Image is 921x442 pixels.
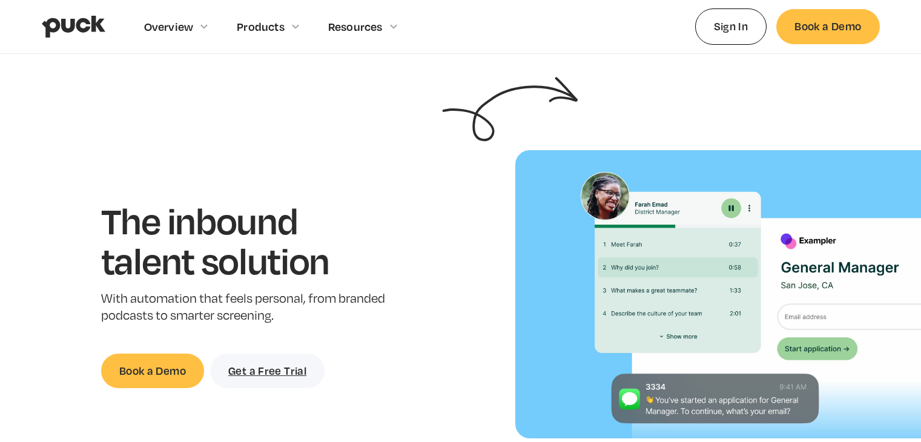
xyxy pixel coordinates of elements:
[101,354,204,388] a: Book a Demo
[237,20,285,33] div: Products
[101,200,389,280] h1: The inbound talent solution
[210,354,325,388] a: Get a Free Trial
[776,9,879,44] a: Book a Demo
[101,290,389,325] p: With automation that feels personal, from branded podcasts to smarter screening.
[695,8,767,44] a: Sign In
[144,20,194,33] div: Overview
[328,20,383,33] div: Resources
